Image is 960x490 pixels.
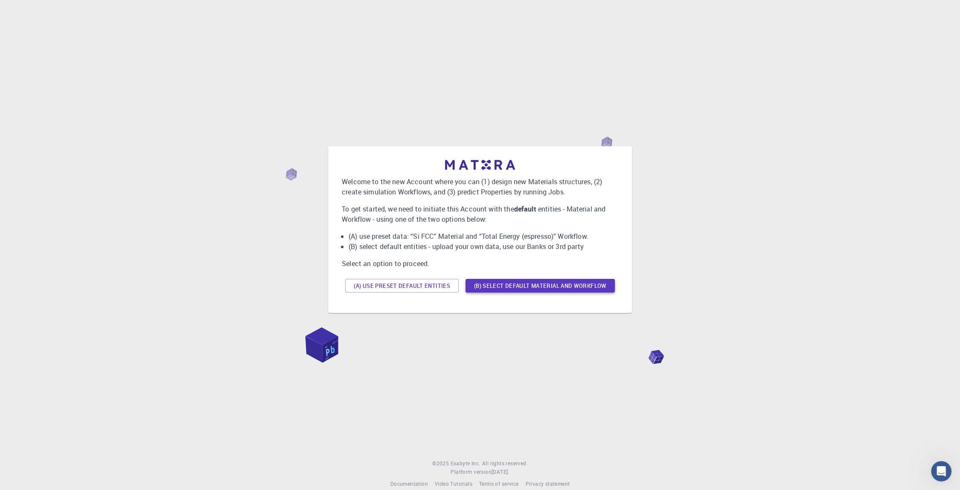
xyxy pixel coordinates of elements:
span: All rights reserved. [482,459,528,468]
button: (B) Select default material and workflow [465,279,615,293]
a: Documentation [390,480,428,488]
span: Video Tutorials [435,480,472,487]
li: (B) select default entities - upload your own data, use our Banks or 3rd party [349,241,618,252]
span: Platform version [451,468,491,476]
a: Terms of service [479,480,518,488]
span: Documentation [390,480,428,487]
span: [DATE] . [492,468,509,475]
span: Terms of service [479,480,518,487]
span: Exabyte Inc. [451,460,480,467]
button: (A) Use preset default entities [345,279,459,293]
b: default [514,204,536,214]
a: Exabyte Inc. [451,459,480,468]
p: To get started, we need to initiate this Account with the entities - Material and Workflow - usin... [342,204,618,224]
img: logo [445,160,515,170]
span: Support [17,6,48,14]
span: Privacy statement [525,480,570,487]
a: Privacy statement [525,480,570,488]
span: © 2025 [432,459,450,468]
p: Select an option to proceed. [342,258,618,269]
a: [DATE]. [492,468,509,476]
li: (A) use preset data: “Si FCC” Material and “Total Energy (espresso)” Workflow. [349,231,618,241]
iframe: Intercom live chat [931,461,951,481]
a: Video Tutorials [435,480,472,488]
p: Welcome to the new Account where you can (1) design new Materials structures, (2) create simulati... [342,177,618,197]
